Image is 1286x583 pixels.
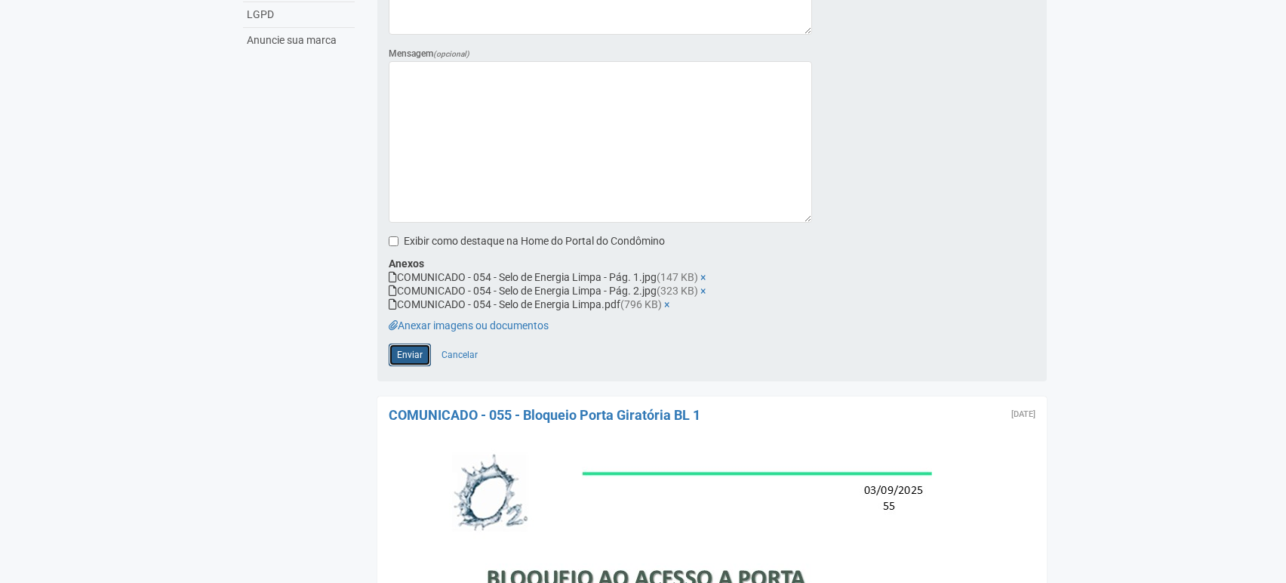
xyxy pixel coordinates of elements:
label: Exibir como destaque na Home do Portal do Condômino [389,234,665,249]
a: LGPD [243,2,355,28]
a: Anexar imagens ou documentos [389,319,549,332]
span: (147 KB) [657,271,698,283]
input: Exibir como destaque na Home do Portal do Condômino [389,236,398,246]
a: × [664,298,669,310]
div: COMUNICADO - 054 - Selo de Energia Limpa.pdf [389,298,812,311]
div: COMUNICADO - 054 - Selo de Energia Limpa - Pág. 1.jpg [389,270,812,284]
a: Cancelar [433,344,486,366]
a: × [700,285,706,297]
a: Anuncie sua marca [243,28,355,53]
a: COMUNICADO - 055 - Bloqueio Porta Giratória BL 1 [389,407,700,423]
span: Enviar [397,350,423,360]
label: Anexos [389,257,424,270]
em: (opcional) [433,50,469,58]
span: (323 KB) [657,285,698,297]
div: COMUNICADO - 054 - Selo de Energia Limpa - Pág. 2.jpg [389,284,812,298]
span: (796 KB) [620,298,662,310]
div: Quarta-feira, 3 de setembro de 2025 às 12:18 [1011,410,1035,419]
button: Enviar [389,344,431,366]
a: × [700,271,706,283]
label: Mensagem [389,47,469,61]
